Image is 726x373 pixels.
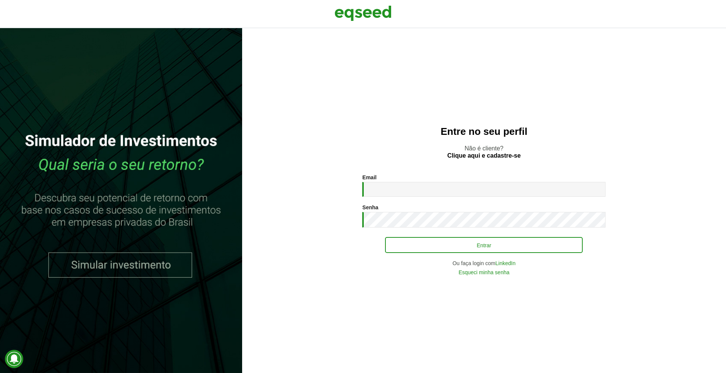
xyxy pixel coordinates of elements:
a: Esqueci minha senha [458,270,509,275]
button: Entrar [385,237,583,253]
h2: Entre no seu perfil [257,126,711,137]
img: EqSeed Logo [334,4,392,23]
a: LinkedIn [495,261,515,266]
a: Clique aqui e cadastre-se [447,153,521,159]
label: Senha [362,205,378,210]
div: Ou faça login com [362,261,606,266]
label: Email [362,175,376,180]
p: Não é cliente? [257,145,711,159]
